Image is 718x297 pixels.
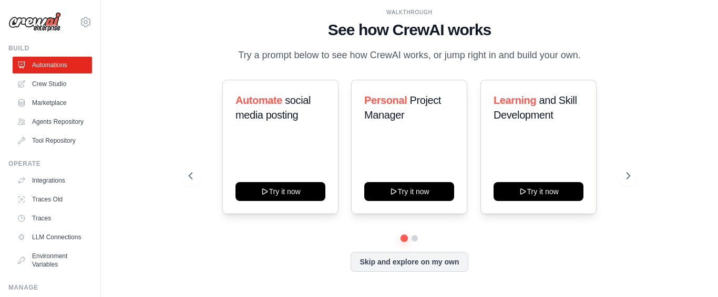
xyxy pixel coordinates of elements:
[13,113,92,130] a: Agents Repository
[13,172,92,189] a: Integrations
[13,248,92,273] a: Environment Variables
[364,94,407,106] span: Personal
[13,57,92,73] a: Automations
[13,191,92,208] a: Traces Old
[13,132,92,149] a: Tool Repository
[233,48,586,63] p: Try a prompt below to see how CrewAI works, or jump right in and build your own.
[494,94,536,106] span: Learning
[189,8,630,16] div: WALKTHROUGH
[364,182,454,201] button: Try it now
[8,44,92,52] div: Build
[494,94,577,121] span: and Skill Development
[13,210,92,227] a: Traces
[8,12,61,32] img: Logo
[13,94,92,111] a: Marketplace
[235,94,282,106] span: Automate
[8,283,92,292] div: Manage
[235,182,325,201] button: Try it now
[8,160,92,168] div: Operate
[13,76,92,92] a: Crew Studio
[189,20,630,39] h1: See how CrewAI works
[13,229,92,246] a: LLM Connections
[351,252,468,272] button: Skip and explore on my own
[494,182,583,201] button: Try it now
